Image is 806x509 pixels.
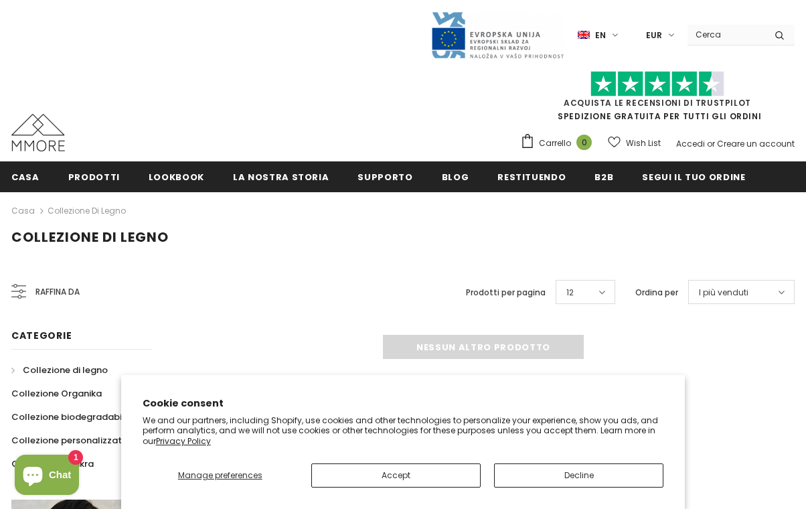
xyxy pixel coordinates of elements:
button: Accept [311,463,481,488]
span: or [707,138,715,149]
span: supporto [357,171,412,184]
span: Segui il tuo ordine [642,171,745,184]
span: Blog [442,171,469,184]
button: Decline [494,463,663,488]
span: Collezione Organika [11,387,102,400]
a: Collezione di legno [11,358,108,382]
a: Collezione Organika [11,382,102,405]
a: Restituendo [497,161,566,192]
span: Prodotti [68,171,120,184]
a: Prodotti [68,161,120,192]
span: Collezione di legno [11,228,169,246]
span: 0 [576,135,592,150]
span: Wish List [626,137,661,150]
span: La nostra storia [233,171,329,184]
span: Manage preferences [178,469,262,481]
span: Restituendo [497,171,566,184]
a: La nostra storia [233,161,329,192]
a: Creare un account [717,138,795,149]
span: I più venduti [699,286,748,299]
img: Fidati di Pilot Stars [590,71,724,97]
a: Casa [11,203,35,219]
a: Wish List [608,131,661,155]
a: supporto [357,161,412,192]
label: Ordina per [635,286,678,299]
span: Raffina da [35,285,80,299]
span: en [595,29,606,42]
p: We and our partners, including Shopify, use cookies and other technologies to personalize your ex... [143,415,664,447]
a: Casa [11,161,39,192]
a: Collezione Chakra [11,452,94,476]
a: Lookbook [149,161,204,192]
span: B2B [594,171,613,184]
a: Carrello 0 [520,133,598,153]
a: Segui il tuo ordine [642,161,745,192]
span: EUR [646,29,662,42]
img: i-lang-1.png [578,29,590,41]
img: Casi MMORE [11,114,65,151]
a: Collezione biodegradabile [11,405,130,429]
span: Collezione biodegradabile [11,411,130,423]
a: Accedi [676,138,705,149]
a: Acquista le recensioni di TrustPilot [564,97,751,108]
a: Blog [442,161,469,192]
span: SPEDIZIONE GRATUITA PER TUTTI GLI ORDINI [520,77,795,122]
a: Privacy Policy [156,435,211,447]
input: Search Site [688,25,764,44]
span: Lookbook [149,171,204,184]
a: Collezione di legno [48,205,126,216]
a: Collezione personalizzata [11,429,128,452]
img: Javni Razpis [430,11,564,60]
h2: Cookie consent [143,396,664,411]
a: B2B [594,161,613,192]
label: Prodotti per pagina [466,286,546,299]
inbox-online-store-chat: Shopify online store chat [11,455,83,498]
span: Collezione di legno [23,364,108,376]
span: 12 [566,286,574,299]
span: Casa [11,171,39,184]
span: Collezione personalizzata [11,434,128,447]
span: Categorie [11,329,72,342]
button: Manage preferences [143,463,298,488]
span: Carrello [539,137,571,150]
a: Javni Razpis [430,29,564,40]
